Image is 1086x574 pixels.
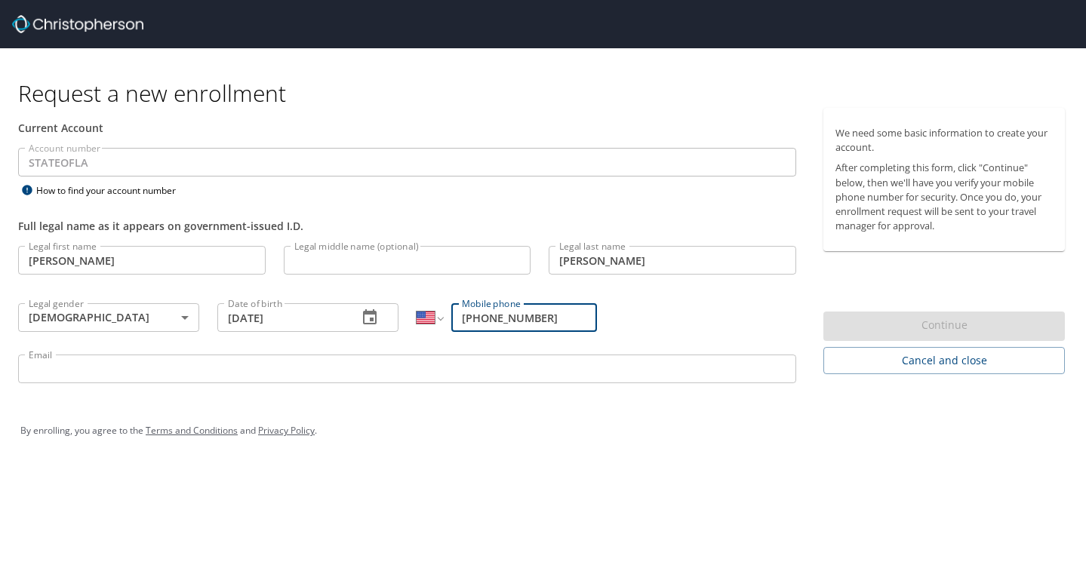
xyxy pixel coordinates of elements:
[18,120,796,136] div: Current Account
[18,78,1077,108] h1: Request a new enrollment
[451,303,598,332] input: Enter phone number
[258,424,315,437] a: Privacy Policy
[823,347,1065,375] button: Cancel and close
[18,303,199,332] div: [DEMOGRAPHIC_DATA]
[835,351,1053,370] span: Cancel and close
[18,181,207,200] div: How to find your account number
[217,303,346,332] input: MM/DD/YYYY
[18,218,796,234] div: Full legal name as it appears on government-issued I.D.
[20,412,1066,450] div: By enrolling, you agree to the and .
[12,15,143,33] img: cbt logo
[835,126,1053,155] p: We need some basic information to create your account.
[146,424,238,437] a: Terms and Conditions
[835,161,1053,233] p: After completing this form, click "Continue" below, then we'll have you verify your mobile phone ...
